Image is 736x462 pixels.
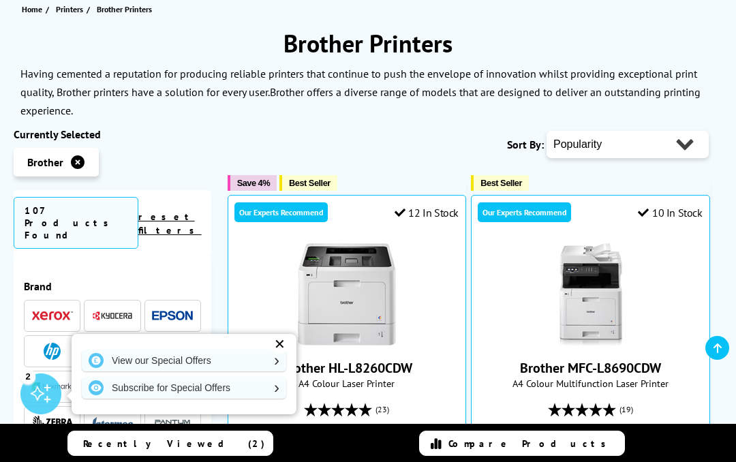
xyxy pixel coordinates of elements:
button: Save 4% [228,175,277,191]
a: Kyocera [92,307,133,324]
a: View our Special Offers [82,350,286,371]
img: Kyocera [92,311,133,321]
div: Our Experts Recommend [234,202,328,222]
div: Brand [24,279,201,293]
div: Currently Selected [14,127,211,141]
span: Printers [56,2,83,16]
img: Brother MFC-L8690CDW [540,243,642,345]
span: Brother [27,155,63,169]
a: Printers [56,2,87,16]
a: Epson [152,307,193,324]
a: Zebra [32,414,73,431]
span: Save 4% [237,178,270,188]
h1: Brother Printers [14,27,722,59]
img: Zebra [32,415,73,429]
a: Xerox [32,307,73,324]
div: 10 In Stock [638,206,702,219]
a: Intermec [92,414,133,431]
img: Brother HL-L8260CDW [296,243,398,345]
a: Brother MFC-L8690CDW [520,359,661,377]
img: HP [44,343,61,360]
a: Brother HL-L8260CDW [296,335,398,348]
img: Intermec [92,417,133,427]
a: Brother MFC-L8690CDW [540,335,642,348]
button: Best Seller [471,175,529,191]
span: (23) [375,397,389,422]
span: (19) [619,397,633,422]
span: Sort By: [507,138,544,151]
img: Pantum [152,414,193,430]
a: Recently Viewed (2) [67,431,273,456]
img: Xerox [32,311,73,320]
a: HP [32,343,73,360]
span: Compare Products [448,437,613,450]
a: Compare Products [419,431,625,456]
div: 2 [20,369,35,384]
span: Recently Viewed (2) [83,437,265,450]
span: A4 Colour Laser Printer [235,377,459,390]
span: Brother Printers [97,4,152,14]
img: Epson [152,311,193,321]
span: A4 Colour Multifunction Laser Printer [478,377,702,390]
div: 12 In Stock [395,206,459,219]
a: Home [22,2,46,16]
div: Our Experts Recommend [478,202,571,222]
a: Subscribe for Special Offers [82,377,286,399]
p: Having cemented a reputation for producing reliable printers that continue to push the envelope o... [20,67,697,99]
span: 107 Products Found [14,197,138,249]
span: Best Seller [289,178,331,188]
p: Brother offers a diverse range of models that are designed to deliver an outstanding printing exp... [20,85,701,117]
a: reset filters [138,211,202,236]
button: Best Seller [279,175,337,191]
span: Best Seller [480,178,522,188]
div: ✕ [270,335,289,354]
a: Brother HL-L8260CDW [281,359,412,377]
